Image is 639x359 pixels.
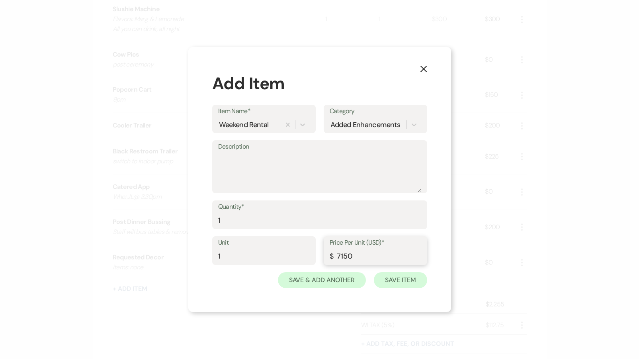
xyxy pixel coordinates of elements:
label: Unit [218,237,310,249]
div: Added Enhancements [330,120,400,130]
label: Price Per Unit (USD)* [330,237,421,249]
label: Item Name* [218,106,310,117]
label: Description [218,141,421,153]
div: Weekend Rental [219,120,269,130]
label: Category [330,106,421,117]
button: Save Item [374,272,427,288]
label: Quantity* [218,201,421,213]
div: Add Item [212,71,427,96]
div: $ [330,251,333,262]
button: Save & Add Another [278,272,366,288]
